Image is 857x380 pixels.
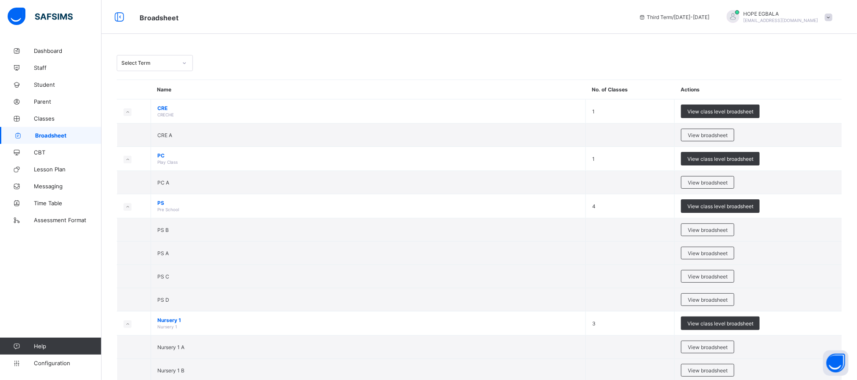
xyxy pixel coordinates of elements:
span: View broadsheet [688,179,728,186]
a: View class level broadsheet [681,199,760,206]
div: Select Term [121,60,177,66]
span: Help [34,343,101,350]
div: HOPEEGBALA [718,10,837,24]
span: PS B [157,227,169,233]
th: Actions [675,80,842,99]
span: Play Class [157,160,178,165]
span: View class level broadsheet [687,156,753,162]
a: View class level broadsheet [681,105,760,111]
a: View broadsheet [681,129,734,135]
a: View broadsheet [681,293,734,300]
a: View class level broadsheet [681,317,760,323]
span: View broadsheet [688,344,728,350]
span: Broadsheet [35,132,102,139]
img: safsims [8,8,73,25]
span: View broadsheet [688,297,728,303]
span: PC A [157,179,169,186]
span: Configuration [34,360,101,366]
span: Messaging [34,183,102,190]
span: Time Table [34,200,102,207]
span: CRE [157,105,579,111]
span: 4 [592,203,596,209]
span: PS C [157,273,169,280]
span: CBT [34,149,102,156]
span: Nursery 1 A [157,344,184,350]
a: View broadsheet [681,176,734,182]
a: View broadsheet [681,223,734,230]
span: PC [157,152,579,159]
span: Broadsheet [140,14,179,22]
span: [EMAIL_ADDRESS][DOMAIN_NAME] [744,18,819,23]
span: View broadsheet [688,132,728,138]
span: View class level broadsheet [687,320,753,327]
span: Classes [34,115,102,122]
th: Name [151,80,586,99]
span: View class level broadsheet [687,203,753,209]
a: View broadsheet [681,341,734,347]
span: Nursery 1 B [157,367,184,374]
span: View broadsheet [688,273,728,280]
a: View broadsheet [681,364,734,370]
a: View broadsheet [681,247,734,253]
span: Dashboard [34,47,102,54]
span: PS D [157,297,169,303]
span: session/term information [639,14,710,20]
span: View class level broadsheet [687,108,753,115]
span: CRE A [157,132,172,138]
span: Nursery 1 [157,324,177,329]
span: View broadsheet [688,367,728,374]
a: View broadsheet [681,270,734,276]
span: PS [157,200,579,206]
span: View broadsheet [688,227,728,233]
th: No. of Classes [586,80,675,99]
span: Staff [34,64,102,71]
span: 1 [592,108,595,115]
span: HOPE EGBALA [744,11,819,17]
button: Open asap [823,350,849,376]
span: PS A [157,250,169,256]
span: View broadsheet [688,250,728,256]
span: Lesson Plan [34,166,102,173]
span: Nursery 1 [157,317,579,323]
span: CRECHE [157,112,174,117]
span: Pre School [157,207,179,212]
span: Parent [34,98,102,105]
span: 3 [592,320,596,327]
a: View class level broadsheet [681,152,760,158]
span: Assessment Format [34,217,102,223]
span: 1 [592,156,595,162]
span: Student [34,81,102,88]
